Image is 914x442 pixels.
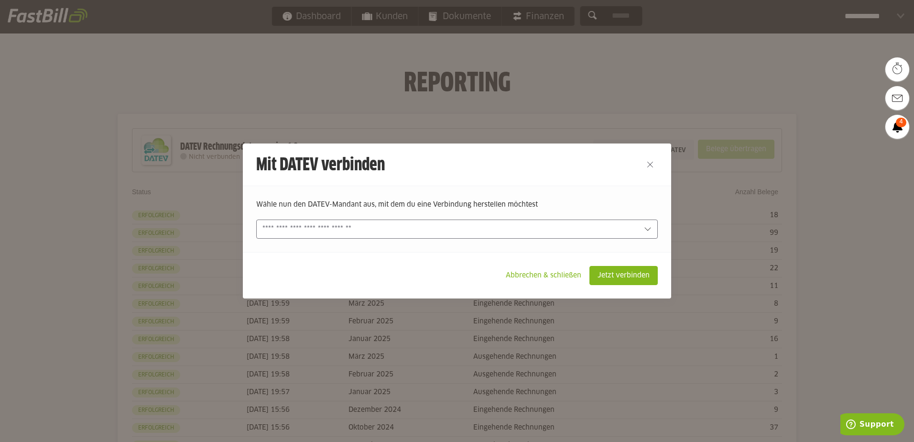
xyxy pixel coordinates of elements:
[256,199,658,210] p: Wähle nun den DATEV-Mandant aus, mit dem du eine Verbindung herstellen möchtest
[896,118,906,127] span: 4
[885,115,909,139] a: 4
[498,266,589,285] sl-button: Abbrechen & schließen
[589,266,658,285] sl-button: Jetzt verbinden
[840,413,904,437] iframe: Öffnet ein Widget, in dem Sie weitere Informationen finden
